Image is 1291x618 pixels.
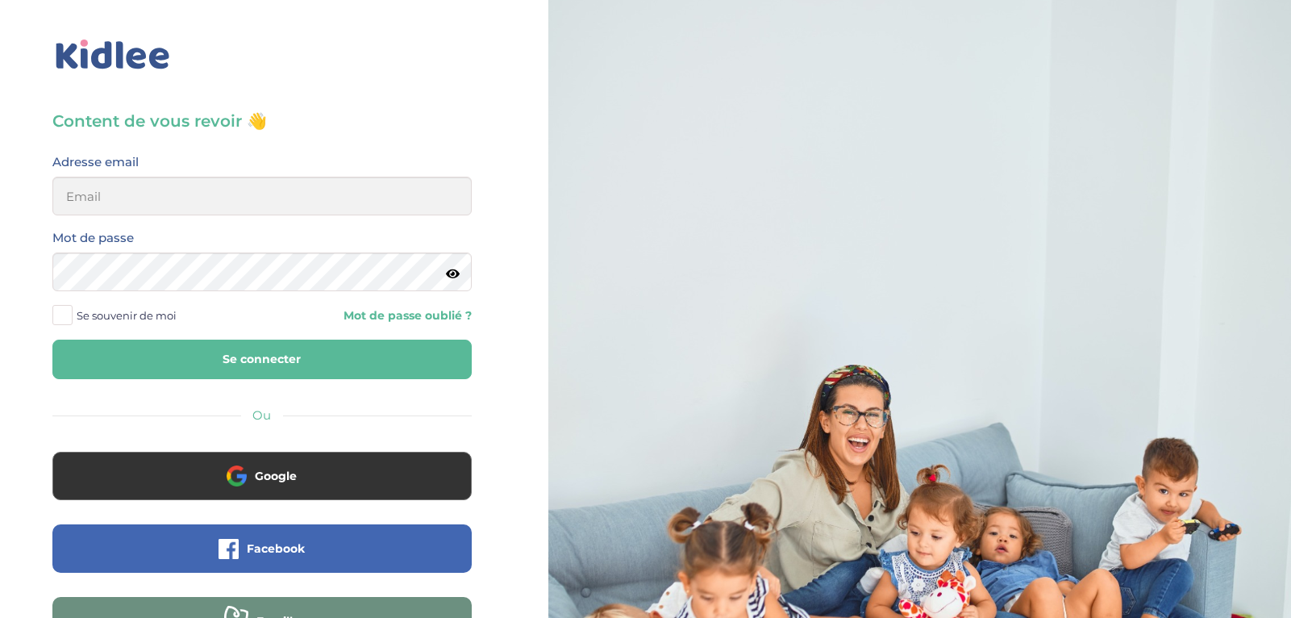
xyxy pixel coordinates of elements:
[219,539,239,559] img: facebook.png
[52,340,472,379] button: Se connecter
[252,407,271,423] span: Ou
[52,177,472,215] input: Email
[247,541,305,557] span: Facebook
[52,36,173,73] img: logo_kidlee_bleu
[77,305,177,326] span: Se souvenir de moi
[52,228,134,248] label: Mot de passe
[52,152,139,173] label: Adresse email
[52,479,472,495] a: Google
[52,552,472,567] a: Facebook
[274,308,472,324] a: Mot de passe oublié ?
[52,110,472,132] h3: Content de vous revoir 👋
[52,524,472,573] button: Facebook
[52,452,472,500] button: Google
[255,468,297,484] span: Google
[227,466,247,486] img: google.png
